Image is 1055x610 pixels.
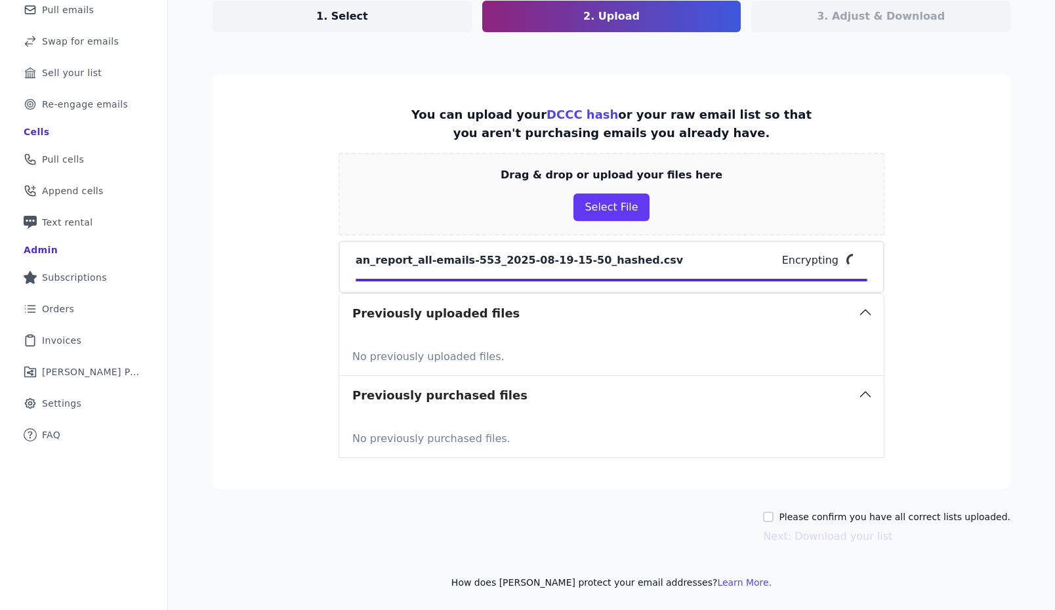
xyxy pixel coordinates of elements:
[10,90,157,119] a: Re-engage emails
[501,167,722,183] p: Drag & drop or upload your files here
[10,263,157,292] a: Subscriptions
[10,145,157,174] a: Pull cells
[42,334,81,347] span: Invoices
[356,253,683,268] p: an_report_all-emails-553_2025-08-19-15-50_hashed.csv
[10,58,157,87] a: Sell your list
[42,302,74,315] span: Orders
[352,304,520,323] h3: Previously uploaded files
[573,193,649,221] button: Select File
[583,9,640,24] p: 2. Upload
[10,389,157,418] a: Settings
[10,27,157,56] a: Swap for emails
[10,176,157,205] a: Append cells
[482,1,741,32] a: 2. Upload
[763,529,892,544] button: Next: Download your list
[717,576,772,589] button: Learn More.
[316,9,368,24] p: 1. Select
[352,344,871,365] p: No previously uploaded files.
[213,1,472,32] a: 1. Select
[10,208,157,237] a: Text rental
[10,357,157,386] a: [PERSON_NAME] Performance
[24,243,58,256] div: Admin
[10,420,157,449] a: FAQ
[10,326,157,355] a: Invoices
[42,3,94,16] span: Pull emails
[42,66,102,79] span: Sell your list
[42,428,60,441] span: FAQ
[42,184,104,197] span: Append cells
[352,426,871,447] p: No previously purchased files.
[42,365,141,378] span: [PERSON_NAME] Performance
[547,108,618,121] a: DCCC hash
[10,295,157,323] a: Orders
[42,153,84,166] span: Pull cells
[42,35,119,48] span: Swap for emails
[817,9,945,24] p: 3. Adjust & Download
[407,106,816,142] p: You can upload your or your raw email list so that you aren't purchasing emails you already have.
[42,98,128,111] span: Re-engage emails
[42,397,81,410] span: Settings
[24,125,49,138] div: Cells
[42,216,93,229] span: Text rental
[42,271,107,284] span: Subscriptions
[339,376,884,415] button: Previously purchased files
[782,253,838,268] p: Encrypting
[339,294,884,333] button: Previously uploaded files
[779,510,1010,523] label: Please confirm you have all correct lists uploaded.
[213,576,1010,589] p: How does [PERSON_NAME] protect your email addresses?
[352,386,527,405] h3: Previously purchased files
